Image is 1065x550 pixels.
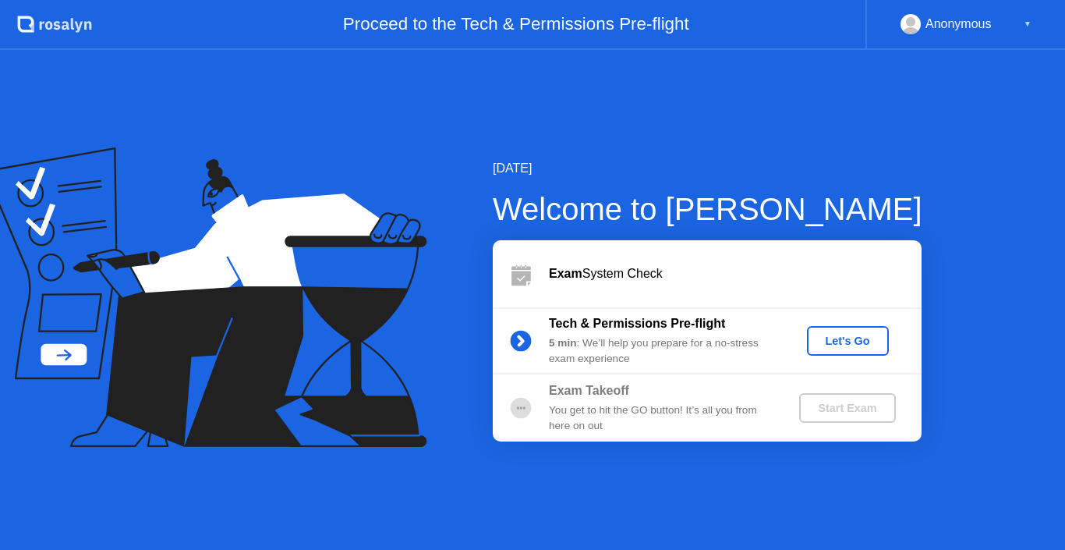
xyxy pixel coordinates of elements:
[1024,14,1031,34] div: ▼
[549,403,773,435] div: You get to hit the GO button! It’s all you from here on out
[493,159,922,178] div: [DATE]
[549,317,725,330] b: Tech & Permissions Pre-flight
[807,326,889,356] button: Let's Go
[549,267,582,280] b: Exam
[549,384,629,397] b: Exam Takeoff
[813,335,883,347] div: Let's Go
[493,186,922,232] div: Welcome to [PERSON_NAME]
[805,402,889,414] div: Start Exam
[799,393,895,423] button: Start Exam
[549,335,773,367] div: : We’ll help you prepare for a no-stress exam experience
[925,14,992,34] div: Anonymous
[549,264,922,283] div: System Check
[549,337,577,349] b: 5 min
